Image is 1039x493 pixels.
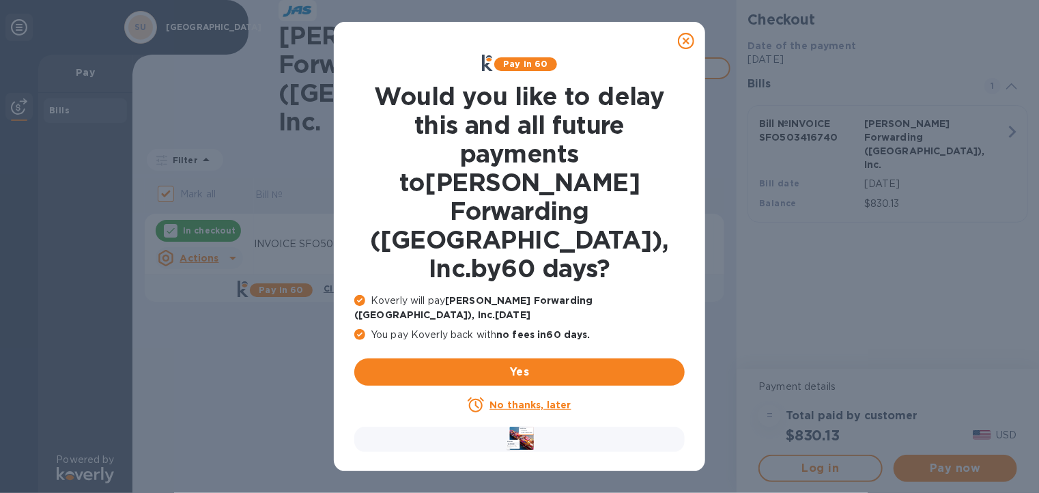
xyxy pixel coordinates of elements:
b: Pay in 60 [503,59,547,69]
p: You pay Koverly back with [354,328,685,342]
b: [PERSON_NAME] Forwarding ([GEOGRAPHIC_DATA]), Inc. [DATE] [354,295,593,320]
button: Yes [354,358,685,386]
h1: Would you like to delay this and all future payments to [PERSON_NAME] Forwarding ([GEOGRAPHIC_DAT... [354,82,685,283]
p: Koverly will pay [354,294,685,322]
span: Yes [365,364,674,380]
u: No thanks, later [489,399,571,410]
b: no fees in 60 days . [496,329,590,340]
